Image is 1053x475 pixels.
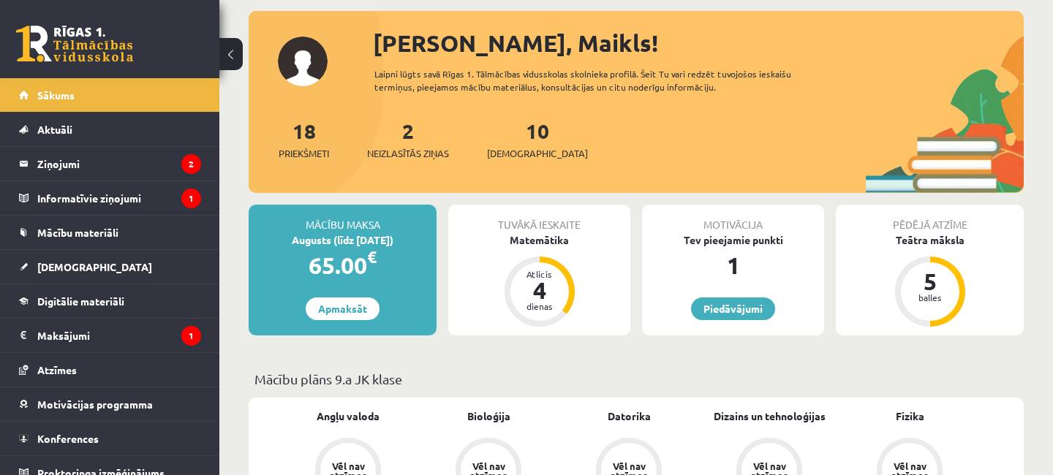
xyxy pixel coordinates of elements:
[487,118,588,161] a: 10[DEMOGRAPHIC_DATA]
[19,250,201,284] a: [DEMOGRAPHIC_DATA]
[37,432,99,445] span: Konferences
[642,205,824,232] div: Motivācija
[836,205,1024,232] div: Pēdējā atzīme
[181,326,201,346] i: 1
[19,284,201,318] a: Digitālie materiāli
[37,398,153,411] span: Motivācijas programma
[19,147,201,180] a: Ziņojumi2
[37,260,152,273] span: [DEMOGRAPHIC_DATA]
[518,302,562,311] div: dienas
[37,123,72,136] span: Aktuāli
[19,113,201,146] a: Aktuāli
[181,154,201,174] i: 2
[518,278,562,302] div: 4
[642,248,824,283] div: 1
[37,363,77,376] span: Atzīmes
[317,408,380,424] a: Angļu valoda
[249,205,437,232] div: Mācību maksa
[448,232,630,329] a: Matemātika Atlicis 4 dienas
[373,26,1024,61] div: [PERSON_NAME], Maikls!
[37,226,118,239] span: Mācību materiāli
[374,67,839,94] div: Laipni lūgts savā Rīgas 1. Tālmācības vidusskolas skolnieka profilā. Šeit Tu vari redzēt tuvojošo...
[691,297,775,320] a: Piedāvājumi
[19,422,201,455] a: Konferences
[37,181,201,215] legend: Informatīvie ziņojumi
[19,387,201,421] a: Motivācijas programma
[19,353,201,387] a: Atzīmes
[487,146,588,161] span: [DEMOGRAPHIC_DATA]
[467,408,510,424] a: Bioloģija
[836,232,1024,248] div: Teātra māksla
[367,246,377,267] span: €
[908,270,952,293] div: 5
[254,369,1018,389] p: Mācību plāns 9.a JK klase
[714,408,826,424] a: Dizains un tehnoloģijas
[367,118,449,161] a: 2Neizlasītās ziņas
[896,408,924,424] a: Fizika
[19,319,201,352] a: Maksājumi1
[306,297,380,320] a: Apmaksāt
[19,181,201,215] a: Informatīvie ziņojumi1
[249,232,437,248] div: Augusts (līdz [DATE])
[37,88,75,102] span: Sākums
[908,293,952,302] div: balles
[518,270,562,278] div: Atlicis
[37,319,201,352] legend: Maksājumi
[37,147,201,180] legend: Ziņojumi
[19,78,201,112] a: Sākums
[448,232,630,248] div: Matemātika
[37,294,124,308] span: Digitālie materiāli
[608,408,651,424] a: Datorika
[181,189,201,208] i: 1
[279,146,329,161] span: Priekšmeti
[279,118,329,161] a: 18Priekšmeti
[836,232,1024,329] a: Teātra māksla 5 balles
[19,216,201,249] a: Mācību materiāli
[367,146,449,161] span: Neizlasītās ziņas
[16,26,133,62] a: Rīgas 1. Tālmācības vidusskola
[448,205,630,232] div: Tuvākā ieskaite
[642,232,824,248] div: Tev pieejamie punkti
[249,248,437,283] div: 65.00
